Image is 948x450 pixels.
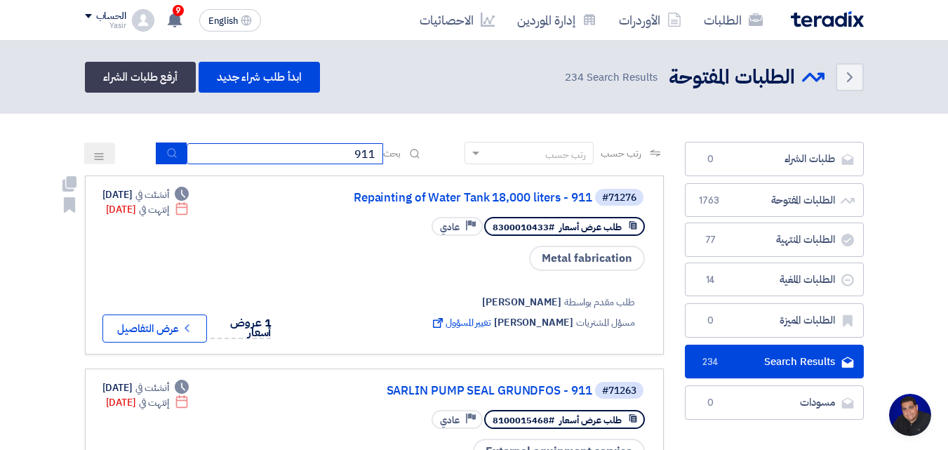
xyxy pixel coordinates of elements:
span: مسؤل المشتريات [576,315,635,330]
a: الطلبات المفتوحة1763 [685,183,864,218]
span: 234 [565,70,584,85]
a: Search Results234 [685,345,864,379]
a: أرفع طلبات الشراء [85,62,196,93]
div: [DATE] [102,380,189,395]
span: English [208,16,238,26]
span: إنتهت في [139,395,169,410]
div: [DATE] [102,187,189,202]
span: عادي [440,413,460,427]
a: الطلبات المميزة0 [685,303,864,338]
img: Teradix logo [791,11,864,27]
span: تغيير المسؤول [430,315,491,330]
input: ابحث بعنوان أو رقم الطلب [187,143,383,164]
span: أنشئت في [135,187,169,202]
span: بحث [383,146,401,161]
span: 0 [702,314,719,328]
span: 9 [173,5,184,16]
div: #71276 [602,193,636,203]
span: إنتهت في [139,202,169,217]
span: [PERSON_NAME] [494,315,573,330]
a: طلبات الشراء0 [685,142,864,176]
span: 77 [702,233,719,247]
button: English [199,9,261,32]
span: رتب حسب [601,146,641,161]
a: مسودات0 [685,385,864,420]
span: طلب عرض أسعار [559,220,622,234]
div: الحساب [96,11,126,22]
span: 0 [702,152,719,166]
div: [DATE] [106,202,189,217]
div: Open chat [889,394,931,436]
div: Yasir [85,22,126,29]
span: #8100015468 [493,413,554,427]
span: طلب مقدم بواسطة [564,295,635,310]
a: الطلبات الملغية14 [685,263,864,297]
span: طلب عرض أسعار [559,413,622,427]
a: الاحصائيات [408,4,506,37]
a: Repainting of Water Tank 18,000 liters - 911 [312,192,592,204]
a: SARLIN PUMP SEAL GRUNDFOS - 911 [312,385,592,397]
div: [DATE] [106,395,189,410]
h2: الطلبات المفتوحة [669,64,795,91]
a: ابدأ طلب شراء جديد [199,62,320,93]
button: عرض التفاصيل [102,315,207,343]
a: الأوردرات [608,4,693,37]
a: إدارة الموردين [506,4,608,37]
span: عادي [440,220,460,234]
a: الطلبات [693,4,774,37]
span: أنشئت في [135,380,169,395]
span: Metal fabrication [529,246,645,271]
span: #8300010433 [493,220,554,234]
span: Search Results [565,70,657,86]
span: 0 [702,396,719,410]
div: #71263 [602,386,636,396]
img: profile_test.png [132,9,154,32]
a: الطلبات المنتهية77 [685,223,864,257]
span: [PERSON_NAME] [482,295,561,310]
div: رتب حسب [545,147,586,162]
span: 1 عروض أسعار [230,315,271,341]
span: 234 [702,355,719,369]
span: 14 [702,273,719,287]
span: 1763 [702,194,719,208]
